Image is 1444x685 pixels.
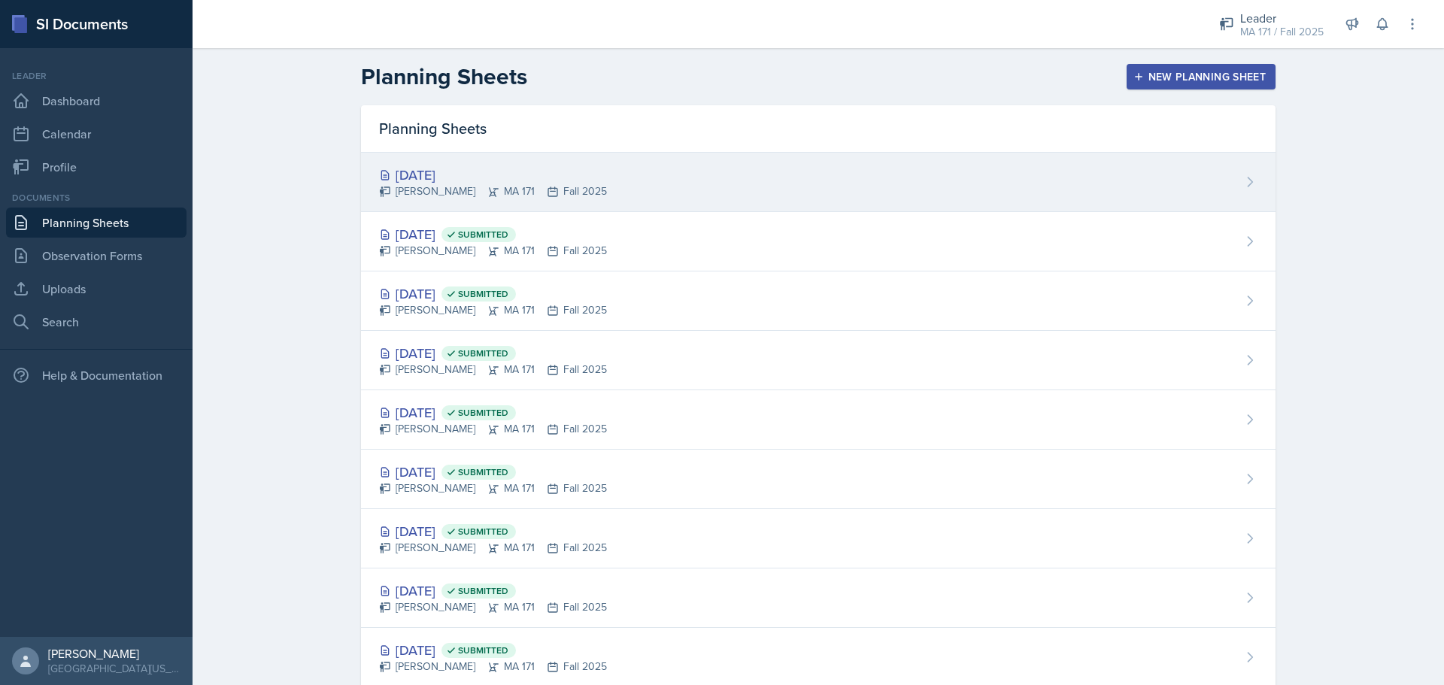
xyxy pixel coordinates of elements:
[6,360,187,390] div: Help & Documentation
[379,421,607,437] div: [PERSON_NAME] MA 171 Fall 2025
[379,599,607,615] div: [PERSON_NAME] MA 171 Fall 2025
[361,63,527,90] h2: Planning Sheets
[379,402,607,423] div: [DATE]
[361,509,1276,568] a: [DATE] Submitted [PERSON_NAME]MA 171Fall 2025
[458,585,508,597] span: Submitted
[379,302,607,318] div: [PERSON_NAME] MA 171 Fall 2025
[361,568,1276,628] a: [DATE] Submitted [PERSON_NAME]MA 171Fall 2025
[1240,24,1324,40] div: MA 171 / Fall 2025
[1240,9,1324,27] div: Leader
[379,540,607,556] div: [PERSON_NAME] MA 171 Fall 2025
[6,191,187,205] div: Documents
[379,462,607,482] div: [DATE]
[361,105,1276,153] div: Planning Sheets
[458,347,508,359] span: Submitted
[379,183,607,199] div: [PERSON_NAME] MA 171 Fall 2025
[379,362,607,377] div: [PERSON_NAME] MA 171 Fall 2025
[379,243,607,259] div: [PERSON_NAME] MA 171 Fall 2025
[6,152,187,182] a: Profile
[1127,64,1276,89] button: New Planning Sheet
[379,521,607,541] div: [DATE]
[361,153,1276,212] a: [DATE] [PERSON_NAME]MA 171Fall 2025
[379,580,607,601] div: [DATE]
[458,644,508,656] span: Submitted
[48,646,180,661] div: [PERSON_NAME]
[379,480,607,496] div: [PERSON_NAME] MA 171 Fall 2025
[458,288,508,300] span: Submitted
[458,466,508,478] span: Submitted
[361,271,1276,331] a: [DATE] Submitted [PERSON_NAME]MA 171Fall 2025
[361,212,1276,271] a: [DATE] Submitted [PERSON_NAME]MA 171Fall 2025
[6,208,187,238] a: Planning Sheets
[458,229,508,241] span: Submitted
[48,661,180,676] div: [GEOGRAPHIC_DATA][US_STATE] in [GEOGRAPHIC_DATA]
[379,640,607,660] div: [DATE]
[6,69,187,83] div: Leader
[6,241,187,271] a: Observation Forms
[458,407,508,419] span: Submitted
[379,165,607,185] div: [DATE]
[361,450,1276,509] a: [DATE] Submitted [PERSON_NAME]MA 171Fall 2025
[361,331,1276,390] a: [DATE] Submitted [PERSON_NAME]MA 171Fall 2025
[6,307,187,337] a: Search
[6,86,187,116] a: Dashboard
[458,526,508,538] span: Submitted
[6,119,187,149] a: Calendar
[6,274,187,304] a: Uploads
[379,343,607,363] div: [DATE]
[379,659,607,674] div: [PERSON_NAME] MA 171 Fall 2025
[379,224,607,244] div: [DATE]
[1136,71,1266,83] div: New Planning Sheet
[379,283,607,304] div: [DATE]
[361,390,1276,450] a: [DATE] Submitted [PERSON_NAME]MA 171Fall 2025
